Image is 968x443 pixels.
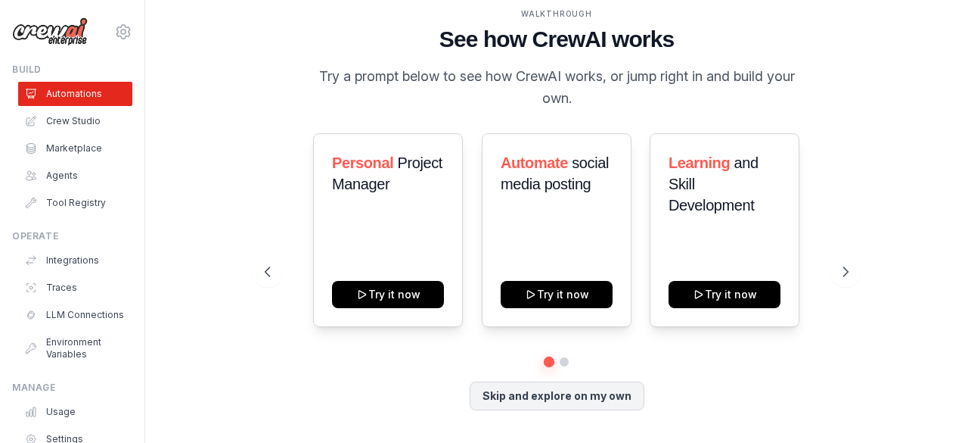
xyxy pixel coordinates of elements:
[501,281,613,308] button: Try it now
[18,248,132,273] a: Integrations
[265,26,848,53] h1: See how CrewAI works
[669,281,780,308] button: Try it now
[332,281,444,308] button: Try it now
[12,382,132,394] div: Manage
[18,82,132,106] a: Automations
[501,154,568,171] span: Automate
[18,164,132,188] a: Agents
[18,109,132,133] a: Crew Studio
[669,154,759,214] span: and Skill Development
[12,17,88,46] img: Logo
[332,154,393,171] span: Personal
[501,154,609,192] span: social media posting
[18,400,132,424] a: Usage
[18,136,132,161] a: Marketplace
[669,154,730,171] span: Learning
[265,8,848,20] div: WALKTHROUGH
[18,330,132,367] a: Environment Variables
[18,276,132,300] a: Traces
[302,65,811,110] p: Try a prompt below to see how CrewAI works, or jump right in and build your own.
[12,230,132,242] div: Operate
[18,303,132,327] a: LLM Connections
[12,64,132,76] div: Build
[18,191,132,215] a: Tool Registry
[470,382,644,410] button: Skip and explore on my own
